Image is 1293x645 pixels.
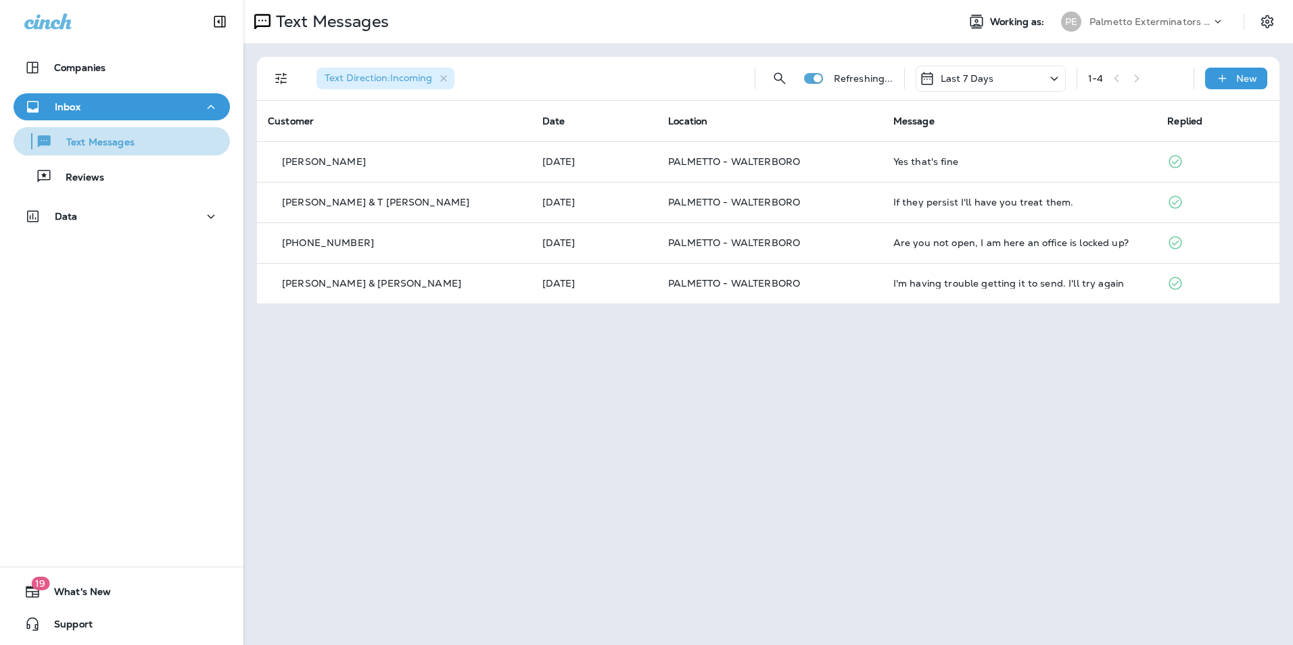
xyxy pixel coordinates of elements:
[268,65,295,92] button: Filters
[893,115,935,127] span: Message
[893,197,1146,208] div: If they persist I'll have you treat them.
[14,578,230,605] button: 19What's New
[542,115,565,127] span: Date
[14,162,230,191] button: Reviews
[542,156,646,167] p: Aug 22, 2025 09:30 AM
[55,211,78,222] p: Data
[282,156,366,167] p: [PERSON_NAME]
[941,73,994,84] p: Last 7 Days
[668,237,800,249] span: PALMETTO - WALTERBORO
[766,65,793,92] button: Search Messages
[52,172,104,185] p: Reviews
[1088,73,1103,84] div: 1 - 4
[14,54,230,81] button: Companies
[282,278,461,289] p: [PERSON_NAME] & [PERSON_NAME]
[893,237,1146,248] div: Are you not open, I am here an office is locked up?
[14,203,230,230] button: Data
[668,115,707,127] span: Location
[316,68,454,89] div: Text Direction:Incoming
[14,611,230,638] button: Support
[41,619,93,635] span: Support
[268,115,314,127] span: Customer
[1236,73,1257,84] p: New
[542,237,646,248] p: Aug 19, 2025 09:32 AM
[55,101,80,112] p: Inbox
[542,278,646,289] p: Aug 18, 2025 12:46 PM
[53,137,135,149] p: Text Messages
[893,156,1146,167] div: Yes that's fine
[1167,115,1202,127] span: Replied
[1089,16,1211,27] p: Palmetto Exterminators LLC
[668,277,800,289] span: PALMETTO - WALTERBORO
[668,156,800,168] span: PALMETTO - WALTERBORO
[201,8,239,35] button: Collapse Sidebar
[14,127,230,156] button: Text Messages
[282,237,374,248] p: [PHONE_NUMBER]
[542,197,646,208] p: Aug 19, 2025 11:47 AM
[1061,11,1081,32] div: PE
[41,586,111,602] span: What's New
[893,278,1146,289] div: I'm having trouble getting it to send. I'll try again
[54,62,105,73] p: Companies
[990,16,1048,28] span: Working as:
[271,11,389,32] p: Text Messages
[668,196,800,208] span: PALMETTO - WALTERBORO
[834,73,893,84] p: Refreshing...
[31,577,49,590] span: 19
[14,93,230,120] button: Inbox
[325,72,432,84] span: Text Direction : Incoming
[282,197,469,208] p: [PERSON_NAME] & T [PERSON_NAME]
[1255,9,1279,34] button: Settings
